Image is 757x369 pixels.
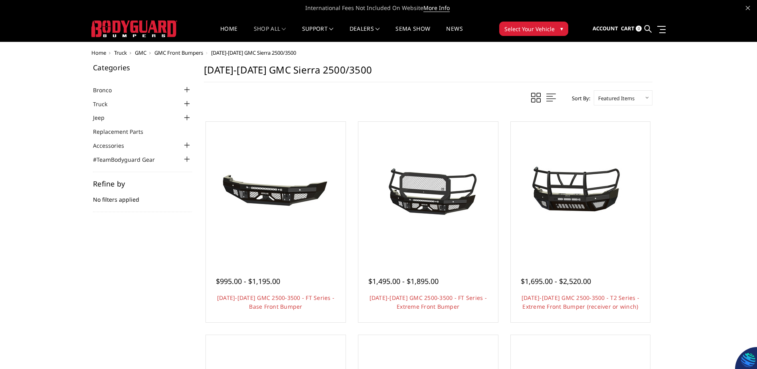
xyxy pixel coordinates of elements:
img: BODYGUARD BUMPERS [91,20,177,37]
a: [DATE]-[DATE] GMC 2500-3500 - FT Series - Base Front Bumper [217,294,334,310]
a: News [446,26,463,42]
a: Account [593,18,618,40]
span: $1,495.00 - $1,895.00 [368,276,439,286]
a: Replacement Parts [93,127,153,136]
span: Cart [621,25,634,32]
a: SEMA Show [395,26,430,42]
a: shop all [254,26,286,42]
a: Cart 0 [621,18,642,40]
span: Select Your Vehicle [504,25,555,33]
a: Truck [93,100,117,108]
label: Sort By: [567,92,590,104]
span: $1,695.00 - $2,520.00 [521,276,591,286]
a: 2024-2025 GMC 2500-3500 - FT Series - Base Front Bumper 2024-2025 GMC 2500-3500 - FT Series - Bas... [208,124,344,260]
a: 2024-2026 GMC 2500-3500 - FT Series - Extreme Front Bumper 2024-2026 GMC 2500-3500 - FT Series - ... [360,124,496,260]
a: [DATE]-[DATE] GMC 2500-3500 - T2 Series - Extreme Front Bumper (receiver or winch) [522,294,639,310]
a: Home [220,26,237,42]
span: 0 [636,26,642,32]
span: ▾ [560,24,563,33]
h5: Refine by [93,180,192,187]
span: Account [593,25,618,32]
a: Home [91,49,106,56]
h5: Categories [93,64,192,71]
h1: [DATE]-[DATE] GMC Sierra 2500/3500 [204,64,652,82]
a: Support [302,26,334,42]
a: Truck [114,49,127,56]
a: Dealers [350,26,380,42]
span: [DATE]-[DATE] GMC Sierra 2500/3500 [211,49,296,56]
span: $995.00 - $1,195.00 [216,276,280,286]
a: GMC Front Bumpers [154,49,203,56]
button: Select Your Vehicle [499,22,568,36]
a: Bronco [93,86,122,94]
a: #TeamBodyguard Gear [93,155,165,164]
div: No filters applied [93,180,192,212]
a: More Info [423,4,450,12]
a: 2024-2026 GMC 2500-3500 - T2 Series - Extreme Front Bumper (receiver or winch) 2024-2026 GMC 2500... [513,124,648,260]
a: Jeep [93,113,115,122]
a: GMC [135,49,146,56]
a: [DATE]-[DATE] GMC 2500-3500 - FT Series - Extreme Front Bumper [370,294,487,310]
a: Accessories [93,141,134,150]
